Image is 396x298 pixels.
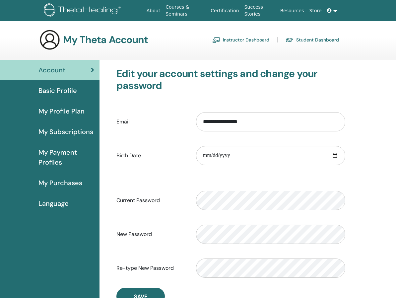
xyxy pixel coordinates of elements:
span: Account [38,65,65,75]
a: About [144,5,163,17]
h3: Edit your account settings and change your password [116,68,345,92]
a: Resources [278,5,307,17]
label: Birth Date [111,149,191,162]
a: Student Dashboard [286,35,339,45]
img: generic-user-icon.jpg [39,29,60,50]
a: Success Stories [242,1,278,20]
label: Re-type New Password [111,262,191,274]
a: Instructor Dashboard [212,35,269,45]
label: New Password [111,228,191,241]
img: graduation-cap.svg [286,37,294,43]
span: Language [38,198,69,208]
img: chalkboard-teacher.svg [212,37,220,43]
h3: My Theta Account [63,34,148,46]
span: My Profile Plan [38,106,85,116]
img: logo.png [44,3,123,18]
span: My Subscriptions [38,127,93,137]
a: Courses & Seminars [163,1,208,20]
span: My Purchases [38,178,82,188]
span: My Payment Profiles [38,147,94,167]
a: Store [307,5,324,17]
a: Certification [208,5,241,17]
label: Email [111,115,191,128]
label: Current Password [111,194,191,207]
span: Basic Profile [38,86,77,96]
